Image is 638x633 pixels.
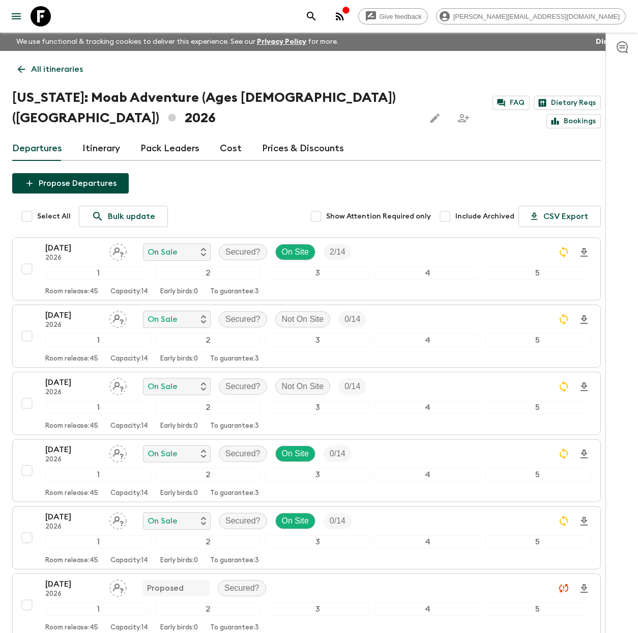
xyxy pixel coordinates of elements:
p: To guarantee: 3 [210,288,259,296]
svg: Download Onboarding [578,515,590,528]
p: Capacity: 14 [110,288,148,296]
button: [DATE]2026Assign pack leaderOn SaleSecured?Not On SiteTrip Fill12345Room release:45Capacity:14Ear... [12,305,601,368]
a: Departures [12,136,62,161]
p: Capacity: 14 [110,557,148,565]
p: 0 / 14 [344,313,360,325]
div: 2 [155,334,261,347]
p: Room release: 45 [45,489,98,498]
svg: Download Onboarding [578,246,590,259]
span: Assign pack leader [109,381,127,389]
div: 3 [265,468,371,481]
div: 1 [45,266,151,280]
div: 5 [484,401,590,414]
p: On Sale [148,515,178,527]
p: Early birds: 0 [160,355,198,363]
div: 2 [155,468,261,481]
p: Early birds: 0 [160,557,198,565]
div: Secured? [219,513,267,529]
p: Early birds: 0 [160,422,198,430]
button: [DATE]2026Assign pack leaderOn SaleSecured?Not On SiteTrip Fill12345Room release:45Capacity:14Ear... [12,372,601,435]
button: CSV Export [518,206,601,227]
div: 1 [45,468,151,481]
span: Assign pack leader [109,314,127,322]
a: Dietary Reqs [534,96,601,110]
div: 4 [374,334,480,347]
div: Secured? [219,446,267,462]
svg: Sync Required - Changes detected [558,246,570,258]
h1: [US_STATE]: Moab Adventure (Ages [DEMOGRAPHIC_DATA]) ([GEOGRAPHIC_DATA]) 2026 [12,88,417,128]
div: 3 [265,266,371,280]
p: Proposed [147,582,184,594]
div: 3 [265,334,371,347]
p: Secured? [225,515,260,527]
p: [DATE] [45,309,101,321]
a: Itinerary [82,136,120,161]
a: Pack Leaders [140,136,199,161]
svg: Download Onboarding [578,448,590,460]
button: Propose Departures [12,173,129,194]
button: search adventures [301,6,322,26]
span: Select All [37,211,71,222]
div: On Site [275,446,315,462]
p: 2026 [45,321,101,329]
button: Dismiss [593,35,626,49]
div: On Site [275,513,315,529]
p: Early birds: 0 [160,624,198,632]
div: 4 [374,535,480,548]
p: 0 / 14 [330,515,345,527]
a: Bulk update [79,206,168,227]
div: Trip Fill [338,311,366,327]
p: 2026 [45,590,101,598]
p: To guarantee: 3 [210,355,259,363]
p: Secured? [225,313,260,325]
p: [DATE] [45,376,101,389]
div: 4 [374,602,480,616]
p: Secured? [225,448,260,460]
div: 3 [265,401,371,414]
p: Capacity: 14 [110,355,148,363]
div: Not On Site [275,378,331,395]
p: Not On Site [282,313,324,325]
button: [DATE]2026Assign pack leaderOn SaleSecured?On SiteTrip Fill12345Room release:45Capacity:14Early b... [12,506,601,569]
div: 1 [45,401,151,414]
p: Early birds: 0 [160,288,198,296]
div: 1 [45,535,151,548]
p: 2026 [45,389,101,397]
span: Assign pack leader [109,515,127,524]
button: [DATE]2026Assign pack leaderOn SaleSecured?On SiteTrip Fill12345Room release:45Capacity:14Early b... [12,439,601,502]
div: Trip Fill [338,378,366,395]
p: To guarantee: 3 [210,624,259,632]
span: Assign pack leader [109,583,127,591]
div: 4 [374,401,480,414]
div: Secured? [219,311,267,327]
p: Secured? [225,246,260,258]
svg: Sync Required - Changes detected [558,313,570,325]
p: Room release: 45 [45,624,98,632]
p: On Sale [148,380,178,393]
p: [DATE] [45,511,101,523]
div: 5 [484,468,590,481]
p: On Site [282,246,309,258]
div: Secured? [218,580,266,596]
div: [PERSON_NAME][EMAIL_ADDRESS][DOMAIN_NAME] [436,8,626,24]
p: To guarantee: 3 [210,557,259,565]
button: [DATE]2026Assign pack leaderOn SaleSecured?On SiteTrip Fill12345Room release:45Capacity:14Early b... [12,237,601,300]
div: 4 [374,266,480,280]
p: Capacity: 14 [110,624,148,632]
a: Privacy Policy [257,38,306,45]
a: Prices & Discounts [262,136,344,161]
span: Assign pack leader [109,448,127,456]
span: [PERSON_NAME][EMAIL_ADDRESS][DOMAIN_NAME] [448,13,625,20]
p: 2026 [45,254,101,262]
svg: Sync Required - Changes detected [558,380,570,393]
p: 2026 [45,456,101,464]
div: Secured? [219,244,267,260]
p: Early birds: 0 [160,489,198,498]
div: 2 [155,602,261,616]
svg: Download Onboarding [578,314,590,326]
div: 2 [155,266,261,280]
span: Show Attention Required only [326,211,431,222]
div: 1 [45,334,151,347]
p: On Sale [148,246,178,258]
p: Capacity: 14 [110,422,148,430]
